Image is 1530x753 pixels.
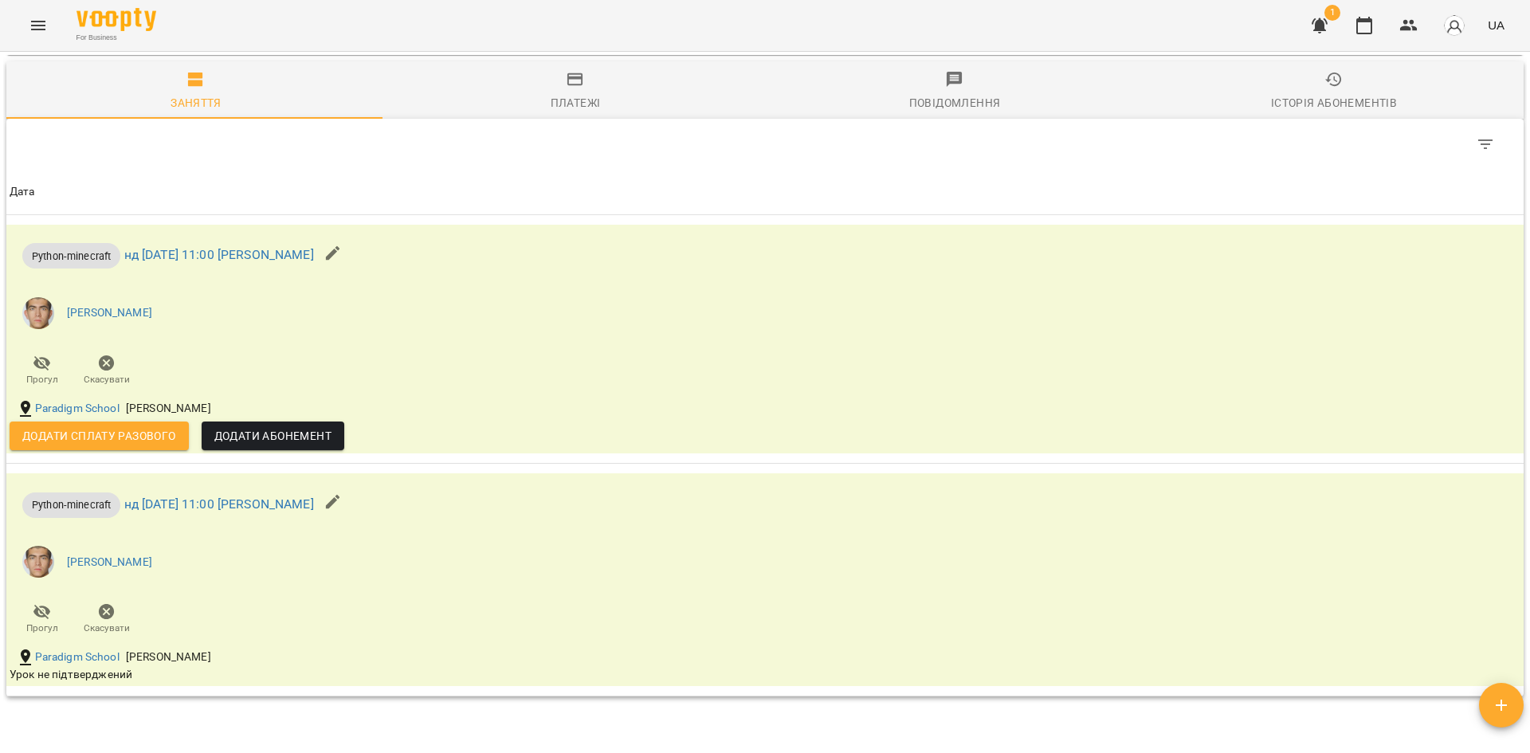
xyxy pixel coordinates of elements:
button: UA [1481,10,1511,40]
span: UA [1488,17,1504,33]
span: Python-minecraft [22,249,120,264]
span: Додати сплату разового [22,426,176,445]
a: Paradigm School [35,649,120,665]
img: Voopty Logo [76,8,156,31]
button: Скасувати [74,597,139,641]
div: Платежі [551,93,601,112]
span: For Business [76,33,156,43]
span: Прогул [26,622,58,635]
a: нд [DATE] 11:00 [PERSON_NAME] [124,248,314,263]
span: Python-minecraft [22,497,120,512]
a: [PERSON_NAME] [67,555,152,571]
button: Фільтр [1466,125,1504,163]
img: 290265f4fa403245e7fea1740f973bad.jpg [22,546,54,578]
div: [PERSON_NAME] [123,398,214,420]
span: Скасувати [84,373,130,386]
div: Урок не підтверджений [10,667,1014,683]
div: Повідомлення [909,93,1001,112]
div: [PERSON_NAME] [123,646,214,669]
button: Додати Абонемент [202,422,344,450]
div: Sort [10,182,35,202]
div: Дата [10,182,35,202]
div: Table Toolbar [6,119,1524,170]
button: Додати сплату разового [10,422,189,450]
span: Скасувати [84,622,130,635]
a: Paradigm School [35,401,120,417]
button: Menu [19,6,57,45]
button: Прогул [10,597,74,641]
img: avatar_s.png [1443,14,1465,37]
div: Історія абонементів [1271,93,1397,112]
a: [PERSON_NAME] [67,305,152,321]
span: Прогул [26,373,58,386]
img: 290265f4fa403245e7fea1740f973bad.jpg [22,297,54,329]
span: Додати Абонемент [214,426,331,445]
button: Скасувати [74,348,139,393]
span: Дата [10,182,1520,202]
a: нд [DATE] 11:00 [PERSON_NAME] [124,496,314,512]
div: Заняття [171,93,222,112]
span: 1 [1324,5,1340,21]
button: Прогул [10,348,74,393]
